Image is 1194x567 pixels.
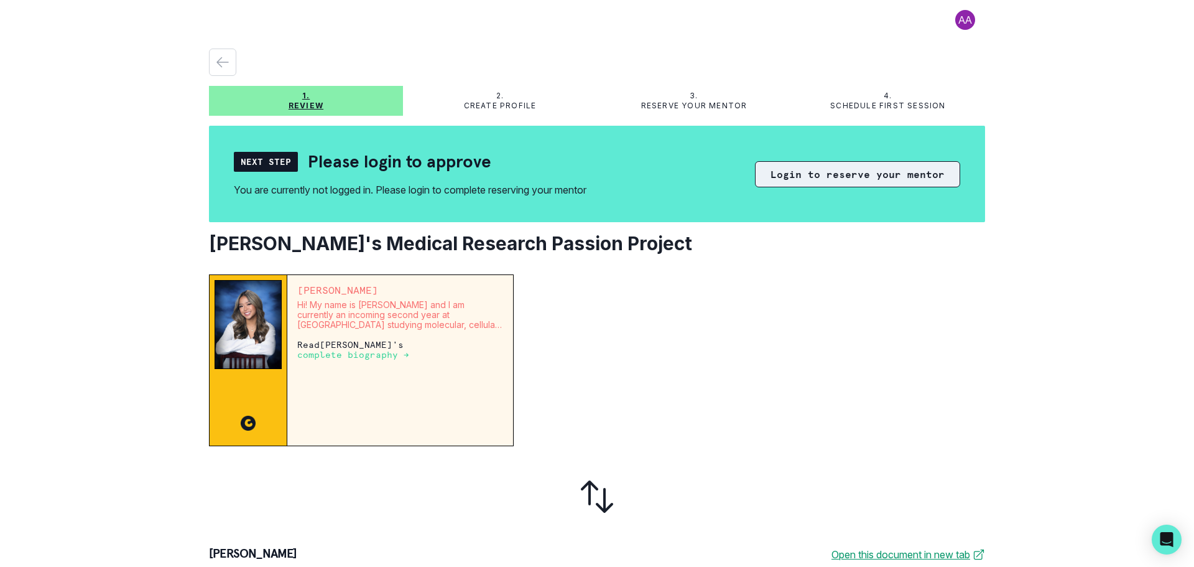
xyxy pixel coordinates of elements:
[830,101,945,111] p: Schedule first session
[641,101,747,111] p: Reserve your mentor
[308,151,491,172] h2: Please login to approve
[755,161,960,187] button: Login to reserve your mentor
[884,91,892,101] p: 4.
[945,10,985,30] button: profile picture
[209,547,297,562] p: [PERSON_NAME]
[297,340,503,360] p: Read [PERSON_NAME] 's
[297,285,503,295] p: [PERSON_NAME]
[464,101,537,111] p: Create profile
[1152,525,1182,555] div: Open Intercom Messenger
[297,349,409,360] a: complete biography →
[234,182,586,197] div: You are currently not logged in. Please login to complete reserving your mentor
[690,91,698,101] p: 3.
[297,300,503,330] p: Hi! My name is [PERSON_NAME] and I am currently an incoming second year at [GEOGRAPHIC_DATA] stud...
[234,152,298,172] div: Next Step
[496,91,504,101] p: 2.
[302,91,310,101] p: 1.
[831,547,985,562] a: Open this document in new tab
[215,280,282,369] img: Mentor Image
[209,232,985,255] h2: [PERSON_NAME]'s Medical Research Passion Project
[289,101,323,111] p: Review
[241,416,256,431] img: CC image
